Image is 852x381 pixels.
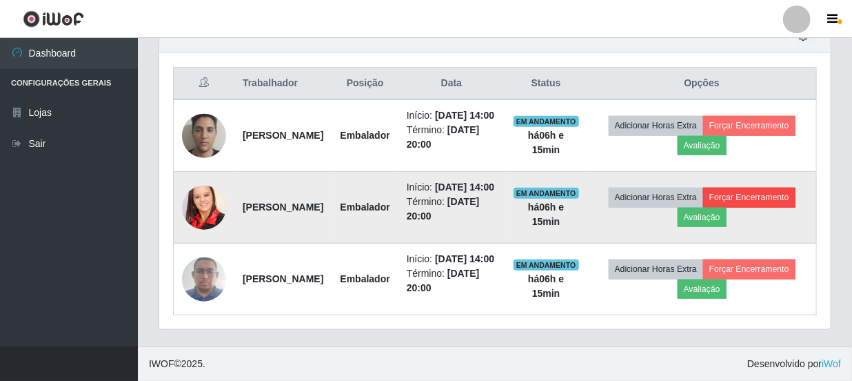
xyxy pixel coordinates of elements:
[703,188,795,207] button: Forçar Encerramento
[678,136,727,155] button: Avaliação
[407,195,496,224] li: Término:
[182,175,226,241] img: 1756658111614.jpeg
[243,273,323,284] strong: [PERSON_NAME]
[435,110,494,121] time: [DATE] 14:00
[505,68,587,100] th: Status
[514,116,579,127] span: EM ANDAMENTO
[407,180,496,195] li: Início:
[703,260,795,279] button: Forçar Encerramento
[609,260,703,279] button: Adicionar Horas Extra
[609,116,703,135] button: Adicionar Horas Extra
[23,10,84,28] img: CoreUI Logo
[234,68,332,100] th: Trabalhador
[398,68,505,100] th: Data
[407,252,496,266] li: Início:
[407,266,496,295] li: Término:
[514,260,579,271] span: EM ANDAMENTO
[587,68,816,100] th: Opções
[182,250,226,309] img: 1756993825636.jpeg
[747,357,841,371] span: Desenvolvido por
[703,116,795,135] button: Forçar Encerramento
[340,130,389,141] strong: Embalador
[609,188,703,207] button: Adicionar Horas Extra
[182,86,226,186] img: 1756165895154.jpeg
[528,130,564,155] strong: há 06 h e 15 min
[435,253,494,264] time: [DATE] 14:00
[332,68,398,100] th: Posição
[243,202,323,213] strong: [PERSON_NAME]
[822,358,841,369] a: iWof
[407,108,496,123] li: Início:
[514,188,579,199] span: EM ANDAMENTO
[243,130,323,141] strong: [PERSON_NAME]
[678,208,727,227] button: Avaliação
[407,123,496,152] li: Término:
[340,202,389,213] strong: Embalador
[435,182,494,193] time: [DATE] 14:00
[149,358,174,369] span: IWOF
[340,273,389,284] strong: Embalador
[678,280,727,299] button: Avaliação
[528,202,564,227] strong: há 06 h e 15 min
[528,273,564,299] strong: há 06 h e 15 min
[149,357,205,371] span: © 2025 .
